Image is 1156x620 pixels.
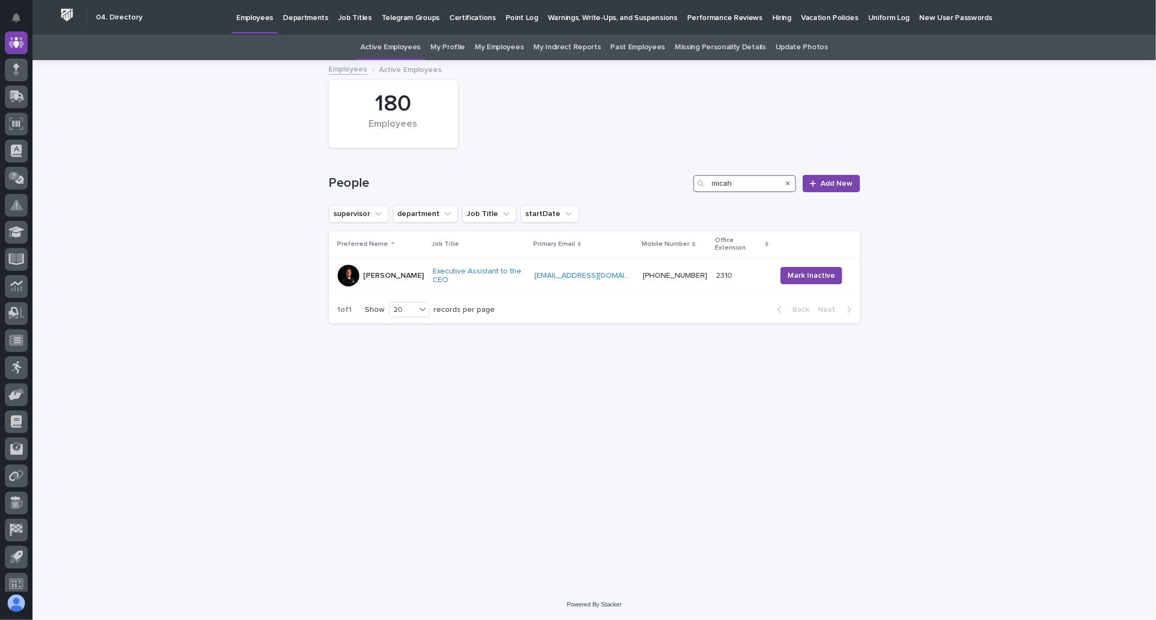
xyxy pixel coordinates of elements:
[379,63,442,75] p: Active Employees
[533,238,575,250] p: Primary Email
[5,592,28,615] button: users-avatar
[329,297,361,323] p: 1 of 1
[693,175,796,192] input: Search
[715,234,763,254] p: Office Extension
[364,271,424,280] p: [PERSON_NAME]
[329,62,367,75] a: Employees
[57,5,77,25] img: Workspace Logo
[338,238,389,250] p: Preferred Name
[475,35,524,60] a: My Employees
[776,35,828,60] a: Update Photos
[768,305,814,315] button: Back
[534,272,657,279] a: [EMAIL_ADDRESS][DOMAIN_NAME]
[433,267,526,285] a: Executive Assistant to the CEO
[329,258,860,294] tr: [PERSON_NAME]Executive Assistant to the CEO [EMAIL_ADDRESS][DOMAIN_NAME] [PHONE_NUMBER]23102310 M...
[716,269,734,280] p: 2310
[787,270,835,281] span: Mark Inactive
[5,6,28,29] button: Notifications
[533,35,600,60] a: My Indirect Reports
[803,175,860,192] a: Add New
[567,601,622,608] a: Powered By Stacker
[786,306,810,314] span: Back
[814,305,860,315] button: Next
[462,205,516,223] button: Job Title
[347,90,440,118] div: 180
[434,305,495,315] p: records per page
[780,267,842,284] button: Mark Inactive
[675,35,766,60] a: Missing Personality Details
[611,35,666,60] a: Past Employees
[365,305,385,315] p: Show
[393,205,458,223] button: department
[430,35,465,60] a: My Profile
[642,238,689,250] p: Mobile Number
[96,13,143,22] h2: 04. Directory
[432,238,460,250] p: Job Title
[643,272,707,279] a: [PHONE_NUMBER]
[329,175,689,191] h1: People
[14,13,28,30] div: Notifications
[390,304,416,316] div: 20
[821,180,853,187] span: Add New
[521,205,579,223] button: startDate
[347,119,440,141] div: Employees
[329,205,389,223] button: supervisor
[818,306,842,314] span: Next
[360,35,421,60] a: Active Employees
